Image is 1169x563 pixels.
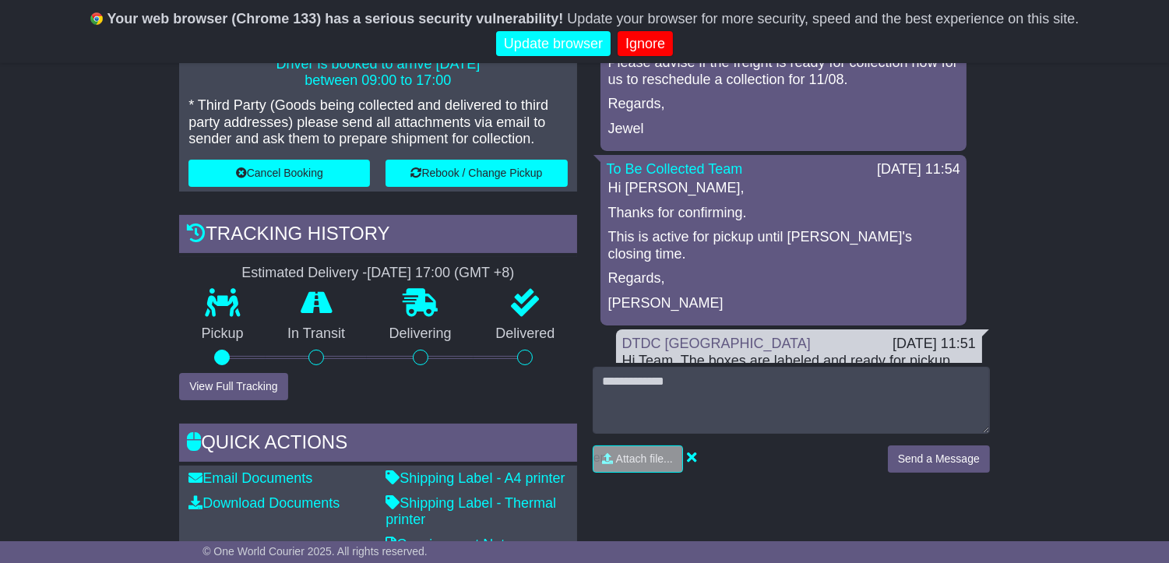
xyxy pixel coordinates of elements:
a: DTDC [GEOGRAPHIC_DATA] [622,336,811,351]
div: Tracking history [179,215,576,257]
p: Delivered [474,325,577,343]
span: © One World Courier 2025. All rights reserved. [202,545,428,558]
p: Pickup [179,325,266,343]
button: Rebook / Change Pickup [386,160,567,187]
p: Driver is booked to arrive [DATE] between 09:00 to 17:00 [188,56,567,90]
p: Thanks for confirming. [608,205,959,222]
p: In Transit [266,325,368,343]
a: Shipping Label - A4 printer [386,470,565,486]
p: * Third Party (Goods being collected and delivered to third party addresses) please send all atta... [188,97,567,148]
p: Regards, [608,270,959,287]
a: Ignore [618,31,673,57]
a: Update browser [496,31,611,57]
div: Estimated Delivery - [179,265,576,282]
div: [DATE] 17:00 (GMT +8) [367,265,514,282]
p: Regards, [608,96,959,113]
a: To Be Collected Team [607,161,743,177]
p: Please advise if the freight is ready for collection now for us to reschedule a collection for 11... [608,55,959,88]
div: [DATE] 11:54 [877,161,960,178]
div: [DATE] 11:51 [893,336,976,353]
a: Download Documents [188,495,340,511]
p: Hi [PERSON_NAME], [608,180,959,197]
button: Cancel Booking [188,160,370,187]
a: Email Documents [188,470,312,486]
button: View Full Tracking [179,373,287,400]
span: Update your browser for more security, speed and the best experience on this site. [567,11,1079,26]
div: Hi Team, The boxes are labeled and ready for pickup [DATE]. Thanks, [PERSON_NAME] [622,353,976,386]
a: Consignment Note [386,537,512,552]
p: Delivering [367,325,474,343]
a: Shipping Label - Thermal printer [386,495,556,528]
p: [PERSON_NAME] [608,295,959,312]
div: Quick Actions [179,424,576,466]
b: Your web browser (Chrome 133) has a serious security vulnerability! [107,11,564,26]
p: This is active for pickup until [PERSON_NAME]'s closing time. [608,229,959,262]
p: Jewel [608,121,959,138]
button: Send a Message [888,445,990,473]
